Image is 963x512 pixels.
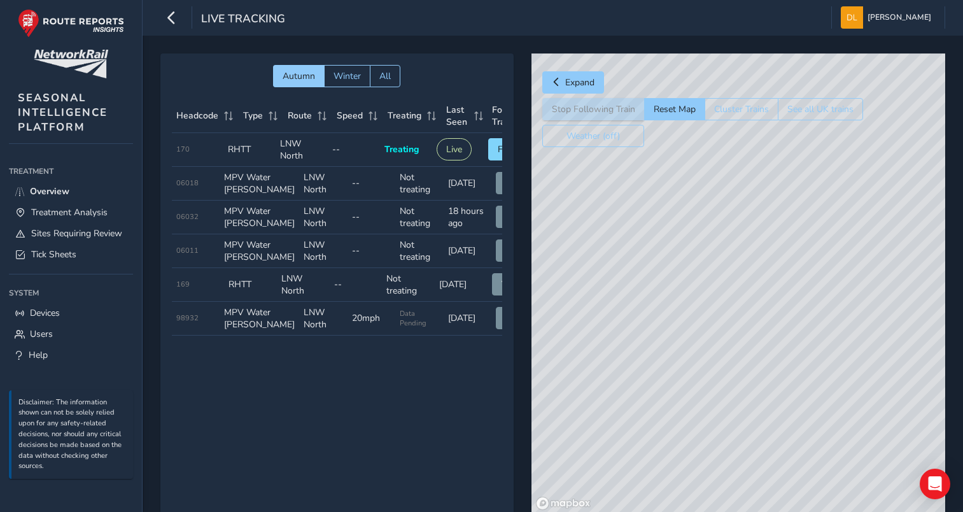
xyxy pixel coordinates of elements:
img: rr logo [18,9,124,38]
a: Help [9,345,133,366]
img: diamond-layout [841,6,863,29]
span: All [379,70,391,82]
span: Autumn [283,70,315,82]
span: Follow Train [492,104,523,128]
img: customer logo [34,50,108,78]
span: Treatment Analysis [31,206,108,218]
td: LNW North [299,201,348,234]
button: View [496,307,535,329]
span: Live Tracking [201,11,285,29]
td: -- [330,268,383,302]
a: Tick Sheets [9,244,133,265]
td: Not treating [382,268,435,302]
td: MPV Water [PERSON_NAME] [220,201,299,234]
span: Treating [388,110,421,122]
span: 06011 [176,246,199,255]
button: Weather (off) [542,125,644,147]
td: 20mph [348,302,396,336]
span: 06018 [176,178,199,188]
td: LNW North [299,234,348,268]
a: Devices [9,302,133,324]
td: [DATE] [444,302,492,336]
span: SEASONAL INTELLIGENCE PLATFORM [18,90,108,134]
button: View [496,172,535,194]
span: Tick Sheets [31,248,76,260]
span: 169 [176,280,190,289]
td: -- [348,167,396,201]
button: Cluster Trains [705,98,778,120]
span: 06032 [176,212,199,222]
button: Reset Map [644,98,705,120]
td: -- [328,133,380,167]
div: Treatment [9,162,133,181]
span: Data Pending [400,309,439,328]
td: [DATE] [444,234,492,268]
td: 18 hours ago [444,201,492,234]
span: Devices [30,307,60,319]
button: [PERSON_NAME] [841,6,936,29]
span: Route [288,110,312,122]
span: Overview [30,185,69,197]
button: Expand [542,71,604,94]
button: See all UK trains [778,98,863,120]
span: [PERSON_NAME] [868,6,931,29]
td: LNW North [299,302,348,336]
button: All [370,65,400,87]
a: Treatment Analysis [9,202,133,223]
div: Open Intercom Messenger [920,469,950,499]
span: Headcode [176,110,218,122]
button: Live [437,138,472,160]
button: Follow [488,138,535,160]
td: LNW North [299,167,348,201]
p: Disclaimer: The information shown can not be solely relied upon for any safety-related decisions,... [18,397,127,473]
td: MPV Water [PERSON_NAME] [220,234,299,268]
td: Not treating [395,167,444,201]
td: MPV Water [PERSON_NAME] [220,302,299,336]
span: Last Seen [446,104,470,128]
td: [DATE] [444,167,492,201]
a: Sites Requiring Review [9,223,133,244]
td: -- [348,234,396,268]
button: Autumn [273,65,324,87]
td: [DATE] [435,268,488,302]
button: View [492,273,531,295]
span: Sites Requiring Review [31,227,122,239]
span: Help [29,349,48,361]
span: 98932 [176,313,199,323]
span: Type [243,110,263,122]
a: Overview [9,181,133,202]
td: LNW North [276,133,328,167]
td: RHTT [223,133,276,167]
td: LNW North [277,268,330,302]
td: MPV Water [PERSON_NAME] [220,167,299,201]
span: Treating [384,143,419,155]
div: System [9,283,133,302]
span: Winter [334,70,361,82]
button: View [496,206,535,228]
span: Users [30,328,53,340]
span: Follow [498,143,526,155]
span: View [502,278,522,290]
span: 170 [176,145,190,154]
button: View [496,239,535,262]
td: RHTT [224,268,277,302]
td: Not treating [395,201,444,234]
a: Users [9,324,133,345]
span: Speed [337,110,363,122]
button: Winter [324,65,370,87]
span: Expand [565,76,594,89]
td: Not treating [395,234,444,268]
td: -- [348,201,396,234]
